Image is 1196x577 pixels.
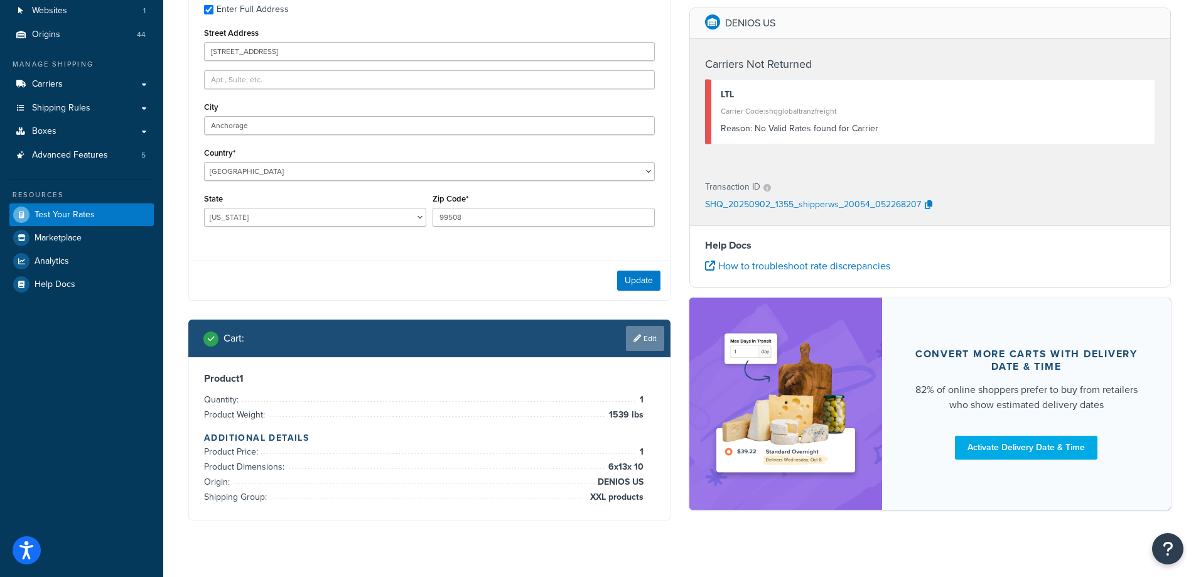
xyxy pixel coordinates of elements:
[9,273,154,296] a: Help Docs
[32,6,67,16] span: Websites
[9,120,154,143] a: Boxes
[32,30,60,40] span: Origins
[9,73,154,96] a: Carriers
[705,178,760,196] p: Transaction ID
[204,372,655,385] h3: Product 1
[9,59,154,70] div: Manage Shipping
[204,490,270,504] span: Shipping Group:
[9,203,154,226] a: Test Your Rates
[606,407,644,423] span: 1539 lbs
[617,271,660,291] button: Update
[705,56,1156,73] h4: Carriers Not Returned
[721,86,1146,104] div: LTL
[224,333,244,344] h2: Cart :
[35,256,69,267] span: Analytics
[587,490,644,505] span: XXL products
[204,5,213,14] input: Enter Full Address
[35,233,82,244] span: Marketplace
[605,460,644,475] span: 6 x 13 x 10
[204,194,223,203] label: State
[9,144,154,167] li: Advanced Features
[595,475,644,490] span: DENIOS US
[143,6,146,16] span: 1
[9,250,154,272] a: Analytics
[32,150,108,161] span: Advanced Features
[204,431,655,445] h4: Additional Details
[705,196,921,215] p: SHQ_20250902_1355_shipperws_20054_052268207
[705,259,890,273] a: How to troubleshoot rate discrepancies
[721,102,1146,120] div: Carrier Code: shqglobaltranzfreight
[637,445,644,460] span: 1
[721,122,752,135] span: Reason:
[912,382,1141,413] div: 82% of online shoppers prefer to buy from retailers who show estimated delivery dates
[9,23,154,46] li: Origins
[217,1,289,18] div: Enter Full Address
[9,144,154,167] a: Advanced Features5
[705,238,1156,253] h4: Help Docs
[204,460,288,473] span: Product Dimensions:
[9,23,154,46] a: Origins44
[721,120,1146,138] div: No Valid Rates found for Carrier
[637,392,644,407] span: 1
[204,70,655,89] input: Apt., Suite, etc.
[204,445,261,458] span: Product Price:
[1152,533,1183,564] button: Open Resource Center
[9,227,154,249] a: Marketplace
[204,102,218,112] label: City
[626,326,664,351] a: Edit
[35,279,75,290] span: Help Docs
[32,126,57,137] span: Boxes
[912,348,1141,373] div: Convert more carts with delivery date & time
[141,150,146,161] span: 5
[9,190,154,200] div: Resources
[725,14,775,32] p: DENIOS US
[433,194,468,203] label: Zip Code*
[32,79,63,90] span: Carriers
[35,210,95,220] span: Test Your Rates
[204,408,268,421] span: Product Weight:
[204,148,235,158] label: Country*
[708,316,863,491] img: feature-image-ddt-36eae7f7280da8017bfb280eaccd9c446f90b1fe08728e4019434db127062ab4.png
[204,475,233,488] span: Origin:
[204,393,242,406] span: Quantity:
[137,30,146,40] span: 44
[204,28,259,38] label: Street Address
[9,97,154,120] a: Shipping Rules
[32,103,90,114] span: Shipping Rules
[955,436,1097,460] a: Activate Delivery Date & Time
